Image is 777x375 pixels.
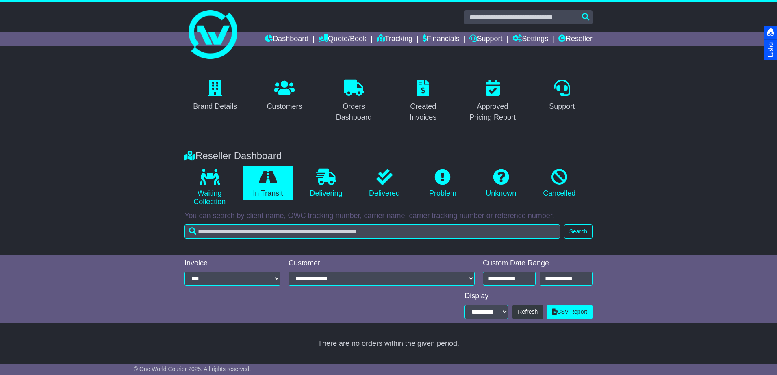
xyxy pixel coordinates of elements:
a: Approved Pricing Report [462,77,523,126]
a: Dashboard [265,32,308,46]
div: Customer [289,259,475,268]
div: Brand Details [193,101,237,112]
a: Brand Details [188,77,242,115]
a: Delivered [359,166,409,201]
div: Approved Pricing Report [467,101,518,123]
div: Invoice [184,259,280,268]
a: Support [544,77,580,115]
div: There are no orders within the given period. [184,339,593,348]
a: Customers [261,77,307,115]
div: Display [464,292,593,301]
a: Orders Dashboard [323,77,384,126]
a: Support [469,32,502,46]
button: Refresh [512,305,543,319]
div: Customers [267,101,302,112]
a: In Transit [243,166,293,201]
a: Financials [423,32,460,46]
a: Unknown [476,166,526,201]
a: Reseller [558,32,593,46]
a: Waiting Collection [184,166,234,209]
a: Problem [418,166,468,201]
a: Created Invoices [393,77,454,126]
button: Search [564,224,593,239]
a: CSV Report [547,305,593,319]
p: You can search by client name, OWC tracking number, carrier name, carrier tracking number or refe... [184,211,593,220]
div: Reseller Dashboard [180,150,597,162]
a: Tracking [377,32,412,46]
div: Support [549,101,575,112]
a: Delivering [301,166,351,201]
a: Quote/Book [319,32,367,46]
div: Created Invoices [398,101,449,123]
span: © One World Courier 2025. All rights reserved. [134,366,251,372]
div: Custom Date Range [483,259,593,268]
div: Orders Dashboard [328,101,379,123]
a: Settings [512,32,548,46]
a: Cancelled [534,166,584,201]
